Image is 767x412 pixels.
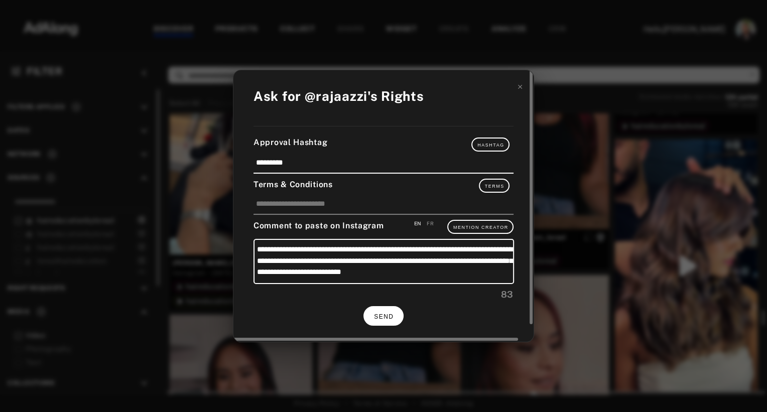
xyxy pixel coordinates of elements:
button: Terms [479,179,510,193]
button: Hashtag [471,138,509,152]
button: SEND [363,306,404,326]
span: SEND [374,313,394,320]
iframe: Chat Widget [717,364,767,412]
div: Save an english version of your comment [414,220,422,227]
div: 83 [253,288,514,301]
div: Approval Hashtag [253,136,514,152]
span: Hashtag [477,143,504,148]
span: Terms [485,184,504,189]
button: Mention Creator [447,220,514,234]
div: Comment to paste on Instagram [253,220,514,234]
span: Mention Creator [453,225,508,230]
div: Ask for @rajaazzi's Rights [253,86,424,106]
div: Save an french version of your comment [427,220,434,227]
div: Terms & Conditions [253,179,514,193]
